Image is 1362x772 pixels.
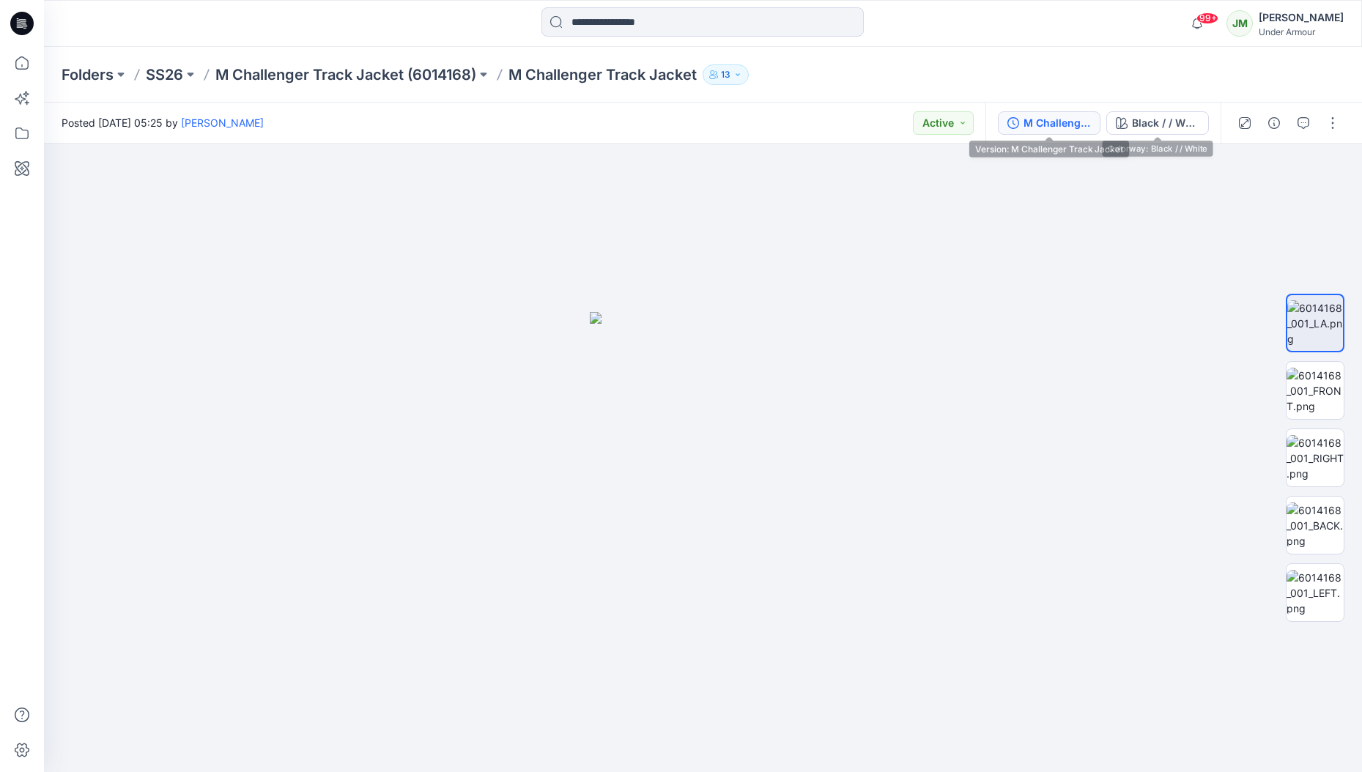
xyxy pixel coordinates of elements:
[1259,9,1344,26] div: [PERSON_NAME]
[1287,300,1343,346] img: 6014168_001_LA.png
[62,64,114,85] a: Folders
[1196,12,1218,24] span: 99+
[215,64,476,85] a: M Challenger Track Jacket (6014168)
[998,111,1100,135] button: M Challenger Track Jacket
[1287,570,1344,616] img: 6014168_001_LEFT.png
[1287,435,1344,481] img: 6014168_001_RIGHT.png
[1259,26,1344,37] div: Under Armour
[62,115,264,130] span: Posted [DATE] 05:25 by
[181,116,264,129] a: [PERSON_NAME]
[1226,10,1253,37] div: JM
[146,64,183,85] a: SS26
[1287,502,1344,549] img: 6014168_001_BACK.png
[508,64,697,85] p: M Challenger Track Jacket
[721,67,730,83] p: 13
[1106,111,1209,135] button: Black / / White
[703,64,749,85] button: 13
[1287,368,1344,414] img: 6014168_001_FRONT.png
[1132,115,1199,131] div: Black / / White
[1024,115,1091,131] div: M Challenger Track Jacket
[590,312,817,772] img: eyJhbGciOiJIUzI1NiIsImtpZCI6IjAiLCJzbHQiOiJzZXMiLCJ0eXAiOiJKV1QifQ.eyJkYXRhIjp7InR5cGUiOiJzdG9yYW...
[1262,111,1286,135] button: Details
